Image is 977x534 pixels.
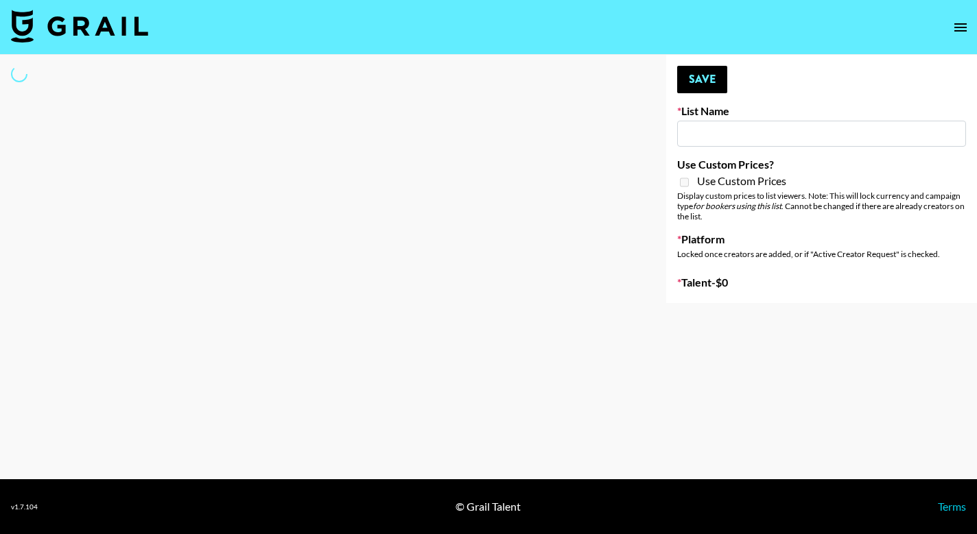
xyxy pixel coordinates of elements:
img: Grail Talent [11,10,148,43]
div: v 1.7.104 [11,502,38,511]
label: Use Custom Prices? [677,158,966,171]
span: Use Custom Prices [697,174,786,188]
label: Platform [677,232,966,246]
div: © Grail Talent [456,500,521,513]
button: Save [677,66,727,93]
em: for bookers using this list [693,201,781,211]
div: Display custom prices to list viewers. Note: This will lock currency and campaign type . Cannot b... [677,191,966,221]
div: Locked once creators are added, or if "Active Creator Request" is checked. [677,249,966,259]
label: Talent - $ 0 [677,276,966,289]
label: List Name [677,104,966,118]
a: Terms [938,500,966,513]
button: open drawer [947,14,974,41]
